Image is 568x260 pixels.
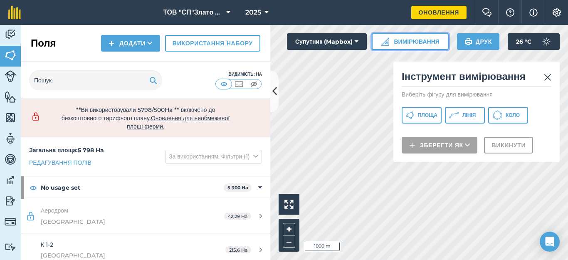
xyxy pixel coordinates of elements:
span: 2025 [245,7,261,17]
span: Аеродром [41,207,68,214]
span: 42,29 Ha [224,213,251,220]
img: svg+xml;base64,PD94bWwgdmVyc2lvbj0iMS4wIiBlbmNvZGluZz0idXRmLTgiPz4KPCEtLSBHZW5lcmF0b3I6IEFkb2JlIE... [5,70,16,82]
img: fieldmargin Логотип [8,6,21,19]
strong: No usage set [41,176,224,199]
button: Вимірювання [372,33,449,50]
img: svg+xml;base64,PHN2ZyB4bWxucz0iaHR0cDovL3d3dy53My5vcmcvMjAwMC9zdmciIHdpZHRoPSI1NiIgaGVpZ2h0PSI2MC... [5,49,16,62]
strong: Загальна площа : 5 798 Ha [29,146,104,154]
span: Оновлення для необмеженої площі ферми. [127,114,230,130]
img: Ruler icon [381,37,389,46]
span: **Ви використовували 5798/500Ha ** включено до безкоштовного тарифного плану . [57,106,234,131]
button: За використанням, Фільтри (1) [165,150,262,163]
a: Редагування полів [29,158,91,167]
button: + [283,223,295,235]
img: svg+xml;base64,PD94bWwgdmVyc2lvbj0iMS4wIiBlbmNvZGluZz0idXRmLTgiPz4KPCEtLSBHZW5lcmF0b3I6IEFkb2JlIE... [5,195,16,207]
button: – [283,235,295,248]
button: Друк [457,33,499,50]
span: [GEOGRAPHIC_DATA] [41,217,197,226]
img: svg+xml;base64,PHN2ZyB4bWxucz0iaHR0cDovL3d3dy53My5vcmcvMjAwMC9zdmciIHdpZHRoPSIxNCIgaGVpZ2h0PSIyNC... [109,38,114,48]
button: Додати [101,35,160,52]
img: svg+xml;base64,PD94bWwgdmVyc2lvbj0iMS4wIiBlbmNvZGluZz0idXRmLTgiPz4KPCEtLSBHZW5lcmF0b3I6IEFkb2JlIE... [5,216,16,228]
button: Супутник (Mapbox) [287,33,367,50]
button: Лінія [445,107,485,124]
span: ТОВ "СП"Злато Таврії" [163,7,223,17]
div: No usage set5 300 Ha [21,176,270,199]
h2: Поля [31,37,56,50]
div: Видимість: На [215,71,262,78]
span: [GEOGRAPHIC_DATA] [41,251,197,260]
input: Пошук [29,70,162,90]
span: 215,6 Ha [225,246,251,253]
div: Open Intercom Messenger [540,232,560,252]
img: svg+xml;base64,PD94bWwgdmVyc2lvbj0iMS4wIiBlbmNvZGluZz0idXRmLTgiPz4KPCEtLSBHZW5lcmF0b3I6IEFkb2JlIE... [27,111,44,121]
span: 26 ° C [516,33,531,50]
img: svg+xml;base64,PHN2ZyB4bWxucz0iaHR0cDovL3d3dy53My5vcmcvMjAwMC9zdmciIHdpZHRoPSIyMiIgaGVpZ2h0PSIzMC... [544,72,551,82]
img: svg+xml;base64,PHN2ZyB4bWxucz0iaHR0cDovL3d3dy53My5vcmcvMjAwMC9zdmciIHdpZHRoPSIxNCIgaGVpZ2h0PSIyNC... [409,140,415,150]
img: svg+xml;base64,PHN2ZyB4bWxucz0iaHR0cDovL3d3dy53My5vcmcvMjAwMC9zdmciIHdpZHRoPSIxOSIgaGVpZ2h0PSIyNC... [149,75,157,85]
img: svg+xml;base64,PHN2ZyB4bWxucz0iaHR0cDovL3d3dy53My5vcmcvMjAwMC9zdmciIHdpZHRoPSI1MCIgaGVpZ2h0PSI0MC... [249,80,259,88]
span: К 1-2 [41,241,53,248]
a: Аеродром[GEOGRAPHIC_DATA]42,29 Ha [21,199,270,233]
img: Two speech bubbles overlapping with the left bubble in the forefront [482,8,492,17]
img: svg+xml;base64,PD94bWwgdmVyc2lvbj0iMS4wIiBlbmNvZGluZz0idXRmLTgiPz4KPCEtLSBHZW5lcmF0b3I6IEFkb2JlIE... [5,132,16,145]
img: svg+xml;base64,PHN2ZyB4bWxucz0iaHR0cDovL3d3dy53My5vcmcvMjAwMC9zdmciIHdpZHRoPSIxOCIgaGVpZ2h0PSIyNC... [30,183,37,193]
a: Оновлення [411,6,467,19]
img: svg+xml;base64,PHN2ZyB4bWxucz0iaHR0cDovL3d3dy53My5vcmcvMjAwMC9zdmciIHdpZHRoPSIxNyIgaGVpZ2h0PSIxNy... [529,7,538,17]
img: A question mark icon [505,8,515,17]
button: 26 °C [508,33,560,50]
img: svg+xml;base64,PD94bWwgdmVyc2lvbj0iMS4wIiBlbmNvZGluZz0idXRmLTgiPz4KPCEtLSBHZW5lcmF0b3I6IEFkb2JlIE... [5,153,16,166]
p: Виберіть фігуру для вимірювання [402,90,551,99]
button: Площа [402,107,442,124]
button: Зберегти як [402,137,477,154]
span: Лінія [462,112,476,119]
img: svg+xml;base64,PHN2ZyB4bWxucz0iaHR0cDovL3d3dy53My5vcmcvMjAwMC9zdmciIHdpZHRoPSI1NiIgaGVpZ2h0PSI2MC... [5,111,16,124]
span: Площа [418,112,437,119]
button: Викинути [484,137,533,154]
img: svg+xml;base64,PHN2ZyB4bWxucz0iaHR0cDovL3d3dy53My5vcmcvMjAwMC9zdmciIHdpZHRoPSIxOSIgaGVpZ2h0PSIyNC... [464,37,472,47]
img: svg+xml;base64,PHN2ZyB4bWxucz0iaHR0cDovL3d3dy53My5vcmcvMjAwMC9zdmciIHdpZHRoPSI1NiIgaGVpZ2h0PSI2MC... [5,91,16,103]
strong: 5 300 Ha [227,185,248,191]
h2: Інструмент вимірювання [402,70,551,87]
img: svg+xml;base64,PD94bWwgdmVyc2lvbj0iMS4wIiBlbmNvZGluZz0idXRmLTgiPz4KPCEtLSBHZW5lcmF0b3I6IEFkb2JlIE... [5,28,16,41]
img: svg+xml;base64,PD94bWwgdmVyc2lvbj0iMS4wIiBlbmNvZGluZz0idXRmLTgiPz4KPCEtLSBHZW5lcmF0b3I6IEFkb2JlIE... [5,174,16,186]
img: svg+xml;base64,PHN2ZyB4bWxucz0iaHR0cDovL3d3dy53My5vcmcvMjAwMC9zdmciIHdpZHRoPSI1MCIgaGVpZ2h0PSI0MC... [219,80,229,88]
img: Four arrows, one pointing top left, one top right, one bottom right and the last bottom left [284,200,294,209]
a: **Ви використовували 5798/500Ha ** включено до безкоштовного тарифного плану.Оновлення для необме... [27,106,264,131]
button: Коло [488,107,528,124]
span: Коло [506,112,520,119]
img: A cog icon [552,8,562,17]
img: svg+xml;base64,PHN2ZyB4bWxucz0iaHR0cDovL3d3dy53My5vcmcvMjAwMC9zdmciIHdpZHRoPSI1MCIgaGVpZ2h0PSI0MC... [234,80,244,88]
a: Використання набору [165,35,260,52]
img: svg+xml;base64,PD94bWwgdmVyc2lvbj0iMS4wIiBlbmNvZGluZz0idXRmLTgiPz4KPCEtLSBHZW5lcmF0b3I6IEFkb2JlIE... [538,33,555,50]
img: svg+xml;base64,PD94bWwgdmVyc2lvbj0iMS4wIiBlbmNvZGluZz0idXRmLTgiPz4KPCEtLSBHZW5lcmF0b3I6IEFkb2JlIE... [5,243,16,251]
